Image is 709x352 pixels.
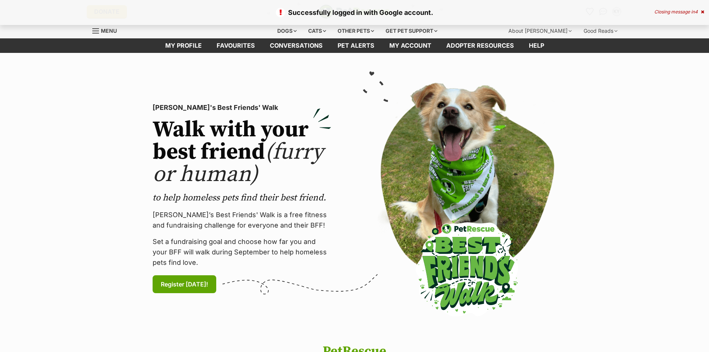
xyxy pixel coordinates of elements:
[161,280,208,289] span: Register [DATE]!
[382,38,439,53] a: My account
[521,38,552,53] a: Help
[439,38,521,53] a: Adopter resources
[578,23,623,38] div: Good Reads
[158,38,209,53] a: My profile
[153,210,331,231] p: [PERSON_NAME]’s Best Friends' Walk is a free fitness and fundraising challenge for everyone and t...
[153,119,331,186] h2: Walk with your best friend
[153,138,323,188] span: (furry or human)
[262,38,330,53] a: conversations
[101,28,117,34] span: Menu
[380,23,443,38] div: Get pet support
[153,275,216,293] a: Register [DATE]!
[303,23,331,38] div: Cats
[503,23,577,38] div: About [PERSON_NAME]
[153,102,331,113] p: [PERSON_NAME]'s Best Friends' Walk
[209,38,262,53] a: Favourites
[330,38,382,53] a: Pet alerts
[92,23,122,37] a: Menu
[272,23,302,38] div: Dogs
[153,192,331,204] p: to help homeless pets find their best friend.
[153,237,331,268] p: Set a fundraising goal and choose how far you and your BFF will walk during September to help hom...
[332,23,379,38] div: Other pets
